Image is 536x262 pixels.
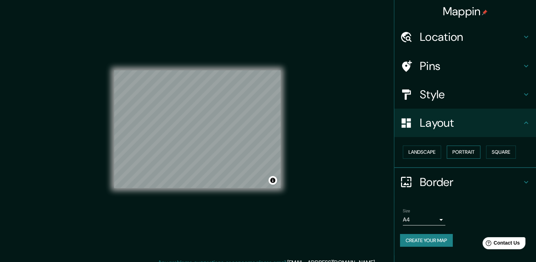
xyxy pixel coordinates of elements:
h4: Style [420,87,522,102]
h4: Border [420,175,522,189]
button: Portrait [447,146,480,159]
h4: Layout [420,116,522,130]
h4: Mappin [443,4,488,18]
button: Toggle attribution [269,176,277,185]
div: Border [394,168,536,196]
div: Style [394,80,536,109]
button: Create your map [400,234,453,247]
canvas: Map [114,70,281,188]
div: Layout [394,109,536,137]
iframe: Help widget launcher [473,234,528,254]
img: pin-icon.png [482,10,487,15]
button: Landscape [403,146,441,159]
div: Location [394,23,536,51]
button: Square [486,146,516,159]
label: Size [403,208,410,214]
div: A4 [403,214,445,225]
div: Pins [394,52,536,80]
h4: Pins [420,59,522,73]
h4: Location [420,30,522,44]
